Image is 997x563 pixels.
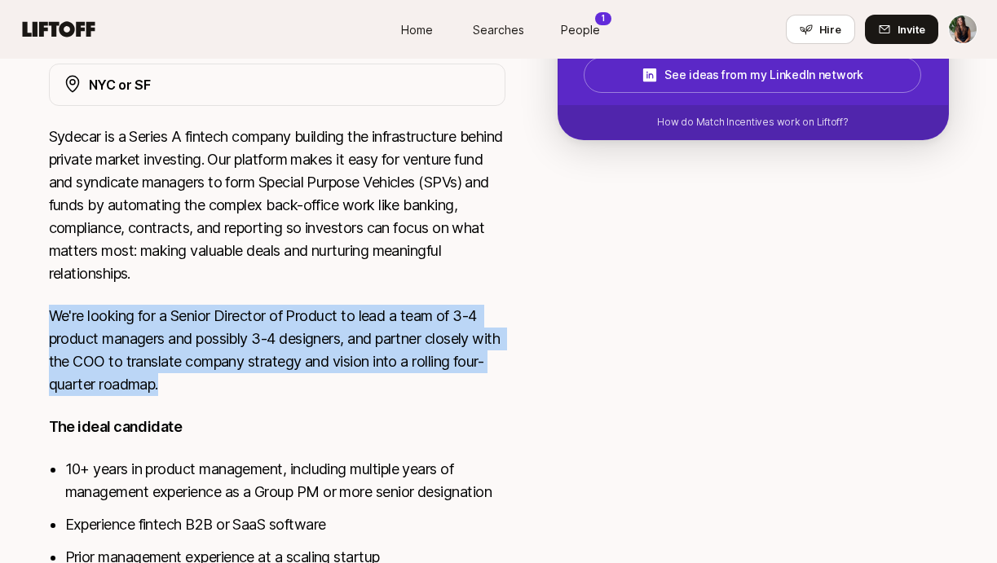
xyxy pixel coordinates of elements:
[65,513,505,536] li: Experience fintech B2B or SaaS software
[949,15,977,43] img: Ciara Cornette
[819,21,841,37] span: Hire
[584,57,921,93] button: See ideas from my LinkedIn network
[602,12,605,24] p: 1
[473,21,524,38] span: Searches
[49,125,505,285] p: Sydecar is a Series A fintech company building the infrastructure behind private market investing...
[865,15,938,44] button: Invite
[65,458,505,504] li: 10+ years in product management, including multiple years of management experience as a Group PM ...
[540,15,621,45] a: People1
[49,305,505,396] p: We're looking for a Senior Director of Product to lead a team of 3-4 product managers and possibl...
[657,115,848,130] p: How do Match Incentives work on Liftoff?
[786,15,855,44] button: Hire
[458,15,540,45] a: Searches
[401,21,433,38] span: Home
[948,15,977,44] button: Ciara Cornette
[561,21,600,38] span: People
[377,15,458,45] a: Home
[898,21,925,37] span: Invite
[89,74,151,95] p: NYC or SF
[49,418,183,435] strong: The ideal candidate
[664,65,862,85] p: See ideas from my LinkedIn network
